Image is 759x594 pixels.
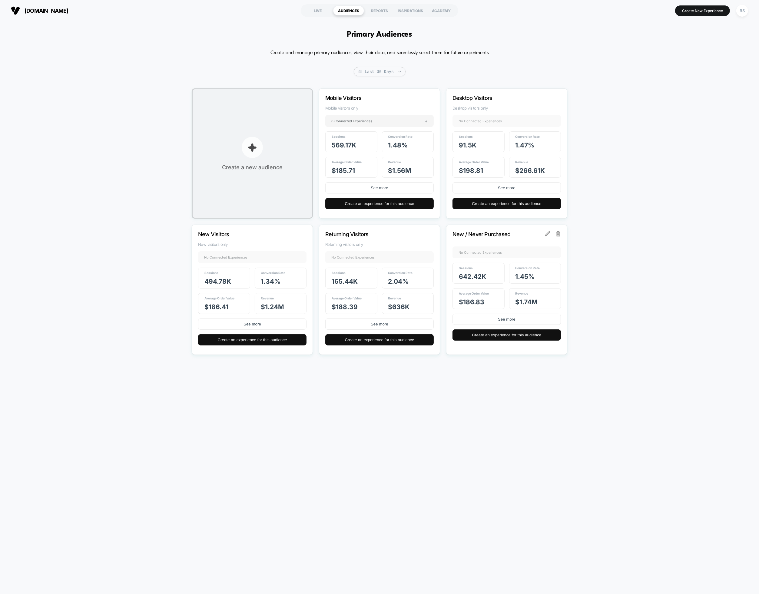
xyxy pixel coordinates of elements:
img: calendar [359,70,362,73]
span: Conversion Rate [515,135,540,138]
button: Create an experience for this audience [452,198,561,209]
span: Sessions [459,135,473,138]
button: Create an experience for this audience [325,198,434,209]
span: Sessions [204,271,218,275]
button: See more [325,318,434,330]
span: $ 198.81 [459,167,483,174]
span: $ 186.83 [459,298,484,306]
span: Desktop visitors only [452,106,561,111]
img: delete [556,231,561,236]
span: $ 188.39 [332,303,358,311]
span: $ 1.24M [261,303,284,311]
span: 1.48 % [388,141,408,149]
span: Average Order Value [459,160,489,164]
button: See more [325,182,434,193]
span: 569.17k [332,141,356,149]
span: Revenue [515,292,529,295]
img: Visually logo [11,6,20,15]
p: Desktop Visitors [452,95,545,101]
span: $ 186.41 [204,303,228,311]
span: Average Order Value [332,296,362,300]
button: BS [734,5,750,17]
button: [DOMAIN_NAME] [9,6,70,15]
span: 2.04 % [388,278,409,285]
span: $ 636k [388,303,410,311]
span: 1.45 % [515,273,535,280]
button: See more [452,182,561,193]
span: Average Order Value [459,292,489,295]
span: 6 Connected Experiences [331,119,372,123]
span: Last 30 Days [354,67,406,76]
span: Sessions [332,135,346,138]
span: New visitors only [198,242,307,247]
div: INSPIRATIONS [395,6,426,15]
span: Returning visitors only [325,242,434,247]
span: Conversion Rate [388,271,413,275]
p: Returning Visitors [325,231,417,237]
span: Conversion Rate [388,135,413,138]
span: Average Order Value [204,296,234,300]
button: plusCreate a new audience [192,88,313,219]
button: See more [198,318,307,330]
span: 1.34 % [261,278,281,285]
span: Sessions [459,266,473,270]
img: end [399,71,401,72]
span: Conversion Rate [515,266,540,270]
img: edit [545,231,550,236]
div: LIVE [302,6,333,15]
span: Revenue [261,296,274,300]
span: [DOMAIN_NAME] [25,8,68,14]
p: New Visitors [198,231,290,237]
div: ACADEMY [426,6,457,15]
span: Mobile visitors only [325,106,434,111]
div: REPORTS [364,6,395,15]
span: 165.44k [332,278,358,285]
p: New / Never Purchased [452,231,545,237]
span: $ 185.71 [332,167,355,174]
span: Average Order Value [332,160,362,164]
button: Create an experience for this audience [325,334,434,345]
span: Revenue [388,296,401,300]
img: plus [248,143,257,152]
span: Revenue [388,160,401,164]
span: Create a new audience [222,164,283,170]
span: $ 1.56M [388,167,412,174]
button: Create an experience for this audience [198,334,307,345]
button: See more [452,314,561,325]
span: 91.5k [459,141,476,149]
span: $ 1.74M [515,298,538,306]
button: Create New Experience [675,5,730,16]
span: + [425,118,428,124]
span: 1.47 % [515,141,535,149]
p: Mobile Visitors [325,95,417,101]
p: Create and manage primary audiences, view their data, and seamlessly select them for future exper... [270,48,489,58]
span: $ 266.61k [515,167,545,174]
span: Conversion Rate [261,271,286,275]
span: Revenue [515,160,529,164]
button: Create an experience for this audience [452,329,561,341]
span: Sessions [332,271,346,275]
h1: Primary Audiences [347,30,412,39]
span: 494.78k [204,278,231,285]
div: AUDIENCES [333,6,364,15]
div: BS [736,5,748,17]
span: 642.42k [459,273,486,280]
